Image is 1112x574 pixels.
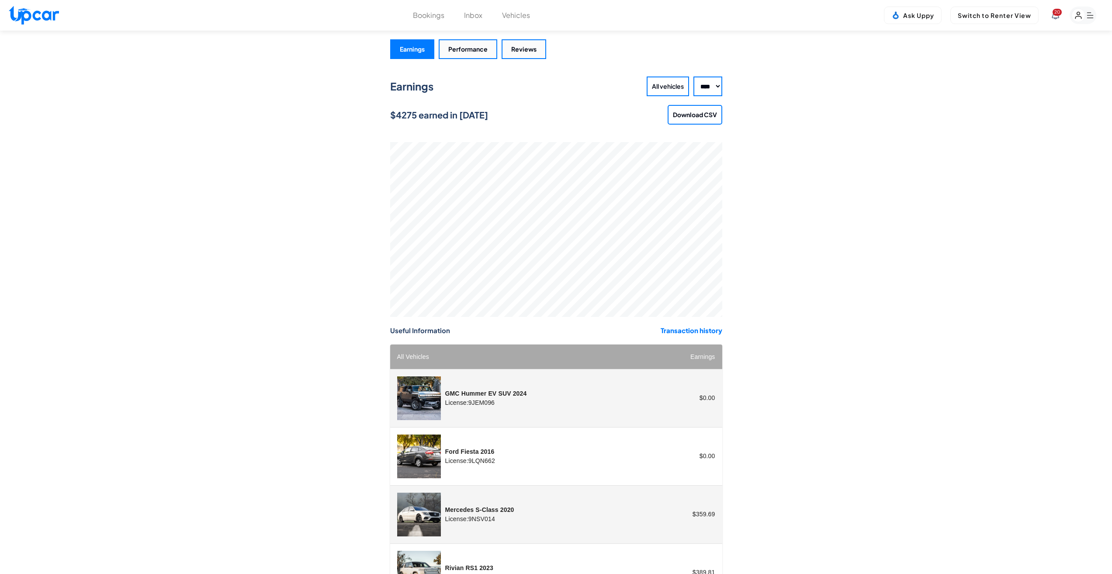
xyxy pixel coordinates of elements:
strong: $4275 earned in [DATE] [390,109,488,120]
td: $ 359.69 [651,485,722,543]
div: License: 9LQN662 [445,456,495,465]
button: Bookings [413,10,444,21]
button: Reviews [502,39,546,59]
strong: Earnings [390,80,433,93]
button: Performance [439,39,497,59]
img: Uppy [891,11,900,20]
button: All vehicles [647,77,689,96]
td: $ 0.00 [651,369,722,427]
strong: Mercedes S-Class 2020 [445,506,514,513]
span: You have new notifications [1053,9,1062,16]
button: Vehicles [502,10,530,21]
img: Mercedes S-Class 2020 [397,493,441,536]
img: GMC Hummer EV SUV 2024 [397,376,441,420]
td: $ 0.00 [651,427,722,485]
button: Switch to Renter View [950,7,1039,24]
div: License: 9NSV014 [445,515,514,523]
img: Ford Fiesta 2016 [397,435,441,478]
strong: GMC Hummer EV SUV 2024 [445,390,527,397]
button: Inbox [464,10,482,21]
img: Upcar Logo [9,6,59,24]
button: Ask Uppy [884,7,942,24]
strong: Transaction history [661,326,722,334]
th: All Vehicles [390,344,652,369]
strong: Useful Information [390,326,450,334]
div: View Notifications [1052,11,1059,19]
button: Download CSV [668,105,722,125]
button: Earnings [390,39,434,59]
strong: Ford Fiesta 2016 [445,448,495,455]
strong: Rivian RS1 2023 [445,564,493,571]
div: License: 9JEM096 [445,398,527,407]
th: Earnings [651,344,722,369]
